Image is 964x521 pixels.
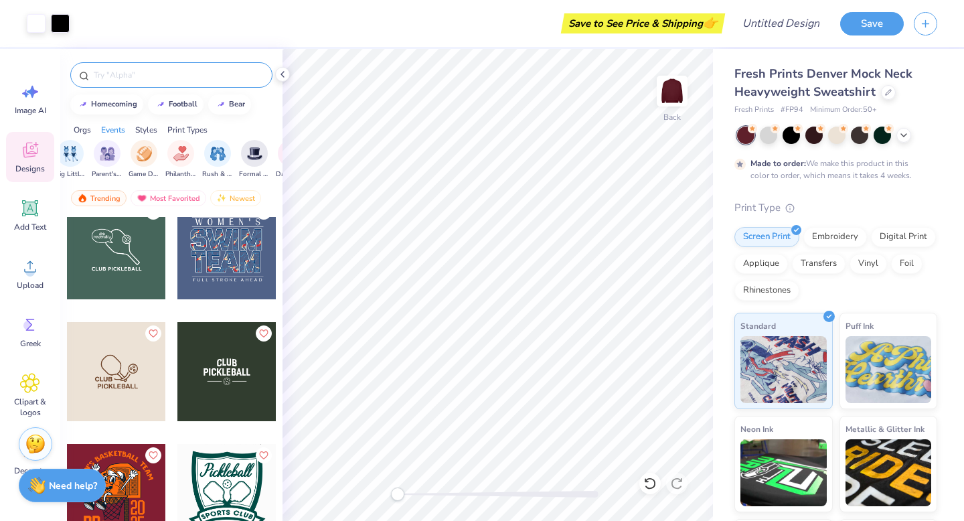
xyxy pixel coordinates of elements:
div: Print Type [734,200,937,216]
div: Rhinestones [734,281,799,301]
div: Styles [135,124,157,136]
img: Metallic & Glitter Ink [846,439,932,506]
div: filter for Rush & Bid [202,140,233,179]
button: filter button [55,140,86,179]
span: Minimum Order: 50 + [810,104,877,116]
input: Try "Alpha" [92,68,264,82]
div: Accessibility label [391,488,404,501]
img: Puff Ink [846,336,932,403]
div: football [169,100,197,108]
button: filter button [202,140,233,179]
div: homecoming [91,100,137,108]
button: Like [256,447,272,463]
span: Standard [740,319,776,333]
button: Like [145,325,161,342]
div: Vinyl [850,254,887,274]
div: filter for Game Day [129,140,159,179]
span: Date Parties & Socials [276,169,307,179]
span: Neon Ink [740,422,773,436]
div: filter for Big Little Reveal [55,140,86,179]
div: filter for Philanthropy [165,140,196,179]
span: Designs [15,163,45,174]
img: Game Day Image [137,146,152,161]
span: Fresh Prints Denver Mock Neck Heavyweight Sweatshirt [734,66,912,100]
button: football [148,94,204,115]
img: newest.gif [216,194,227,203]
button: filter button [92,140,123,179]
img: Parent's Weekend Image [100,146,115,161]
span: Add Text [14,222,46,232]
img: Back [659,78,686,104]
img: trend_line.gif [155,100,166,108]
button: Like [145,447,161,463]
img: most_fav.gif [137,194,147,203]
div: Screen Print [734,227,799,247]
button: filter button [165,140,196,179]
span: Big Little Reveal [55,169,86,179]
div: Events [101,124,125,136]
span: Formal & Semi [239,169,270,179]
div: Most Favorited [131,190,206,206]
div: Newest [210,190,261,206]
button: filter button [276,140,307,179]
button: Like [256,325,272,342]
div: Print Types [167,124,208,136]
img: Philanthropy Image [173,146,189,161]
div: Foil [891,254,922,274]
div: Trending [71,190,127,206]
div: Orgs [74,124,91,136]
span: Philanthropy [165,169,196,179]
div: Digital Print [871,227,936,247]
span: Puff Ink [846,319,874,333]
span: Image AI [15,105,46,116]
button: Save [840,12,904,35]
div: Transfers [792,254,846,274]
div: Applique [734,254,788,274]
img: trend_line.gif [216,100,226,108]
input: Untitled Design [732,10,830,37]
span: Rush & Bid [202,169,233,179]
strong: Need help? [49,479,97,492]
img: Neon Ink [740,439,827,506]
div: filter for Parent's Weekend [92,140,123,179]
img: trending.gif [77,194,88,203]
img: Standard [740,336,827,403]
span: Fresh Prints [734,104,774,116]
div: Back [663,111,681,123]
span: 👉 [703,15,718,31]
span: Upload [17,280,44,291]
img: trend_line.gif [78,100,88,108]
div: We make this product in this color to order, which means it takes 4 weeks. [750,157,915,181]
span: Clipart & logos [8,396,52,418]
img: Rush & Bid Image [210,146,226,161]
span: Game Day [129,169,159,179]
span: Greek [20,338,41,349]
span: Parent's Weekend [92,169,123,179]
span: # FP94 [781,104,803,116]
img: Big Little Reveal Image [63,146,78,161]
div: filter for Formal & Semi [239,140,270,179]
div: bear [229,100,245,108]
img: Formal & Semi Image [247,146,262,161]
span: Metallic & Glitter Ink [846,422,925,436]
button: filter button [239,140,270,179]
button: homecoming [70,94,143,115]
div: Save to See Price & Shipping [564,13,722,33]
div: filter for Date Parties & Socials [276,140,307,179]
button: filter button [129,140,159,179]
button: bear [208,94,251,115]
div: Embroidery [803,227,867,247]
span: Decorate [14,465,46,476]
strong: Made to order: [750,158,806,169]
